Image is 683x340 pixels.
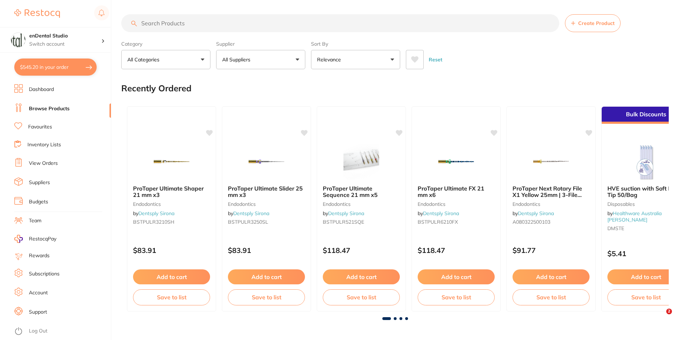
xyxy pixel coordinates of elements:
[29,86,54,93] a: Dashboard
[228,201,305,207] small: endodontics
[652,309,669,326] iframe: Intercom live chat
[233,210,269,217] a: Dentsply Sirona
[14,5,60,22] a: Restocq Logo
[133,201,210,207] small: endodontics
[228,210,269,217] span: by
[518,210,554,217] a: Dentsply Sirona
[27,141,61,148] a: Inventory Lists
[29,309,47,316] a: Support
[418,185,495,198] b: ProTaper Ultimate FX 21 mm x6
[513,289,590,305] button: Save to list
[607,210,662,223] a: Healthware Australia [PERSON_NAME]
[418,289,495,305] button: Save to list
[29,270,60,278] a: Subscriptions
[311,41,400,47] label: Sort By
[133,210,174,217] span: by
[14,9,60,18] img: Restocq Logo
[138,210,174,217] a: Dentsply Sirona
[29,217,41,224] a: Team
[29,32,101,40] h4: enDental Studio
[323,201,400,207] small: endodontics
[228,219,305,225] small: BSTPULR3250SL
[29,179,50,186] a: Suppliers
[29,41,101,48] p: Switch account
[14,326,109,337] button: Log Out
[148,144,195,179] img: ProTaper Ultimate Shaper 21 mm x3
[121,83,192,93] h2: Recently Ordered
[513,269,590,284] button: Add to cart
[121,14,559,32] input: Search Products
[666,309,672,314] span: 2
[418,210,459,217] span: by
[323,210,364,217] span: by
[513,219,590,225] small: A080322500103
[133,246,210,254] p: $83.91
[222,56,253,63] p: All Suppliers
[338,144,384,179] img: ProTaper Ultimate Sequence 21 mm x5
[323,246,400,254] p: $118.47
[29,289,48,296] a: Account
[228,289,305,305] button: Save to list
[133,185,210,198] b: ProTaper Ultimate Shaper 21 mm x3
[14,235,23,243] img: RestocqPay
[28,123,52,131] a: Favourites
[29,105,70,112] a: Browse Products
[127,56,162,63] p: All Categories
[427,50,444,69] button: Reset
[323,185,400,198] b: ProTaper Ultimate Sequence 21 mm x5
[323,289,400,305] button: Save to list
[418,246,495,254] p: $118.47
[311,50,400,69] button: Relevance
[578,20,615,26] span: Create Product
[29,252,50,259] a: Rewards
[323,269,400,284] button: Add to cart
[418,269,495,284] button: Add to cart
[133,289,210,305] button: Save to list
[228,185,305,198] b: ProTaper Ultimate Slider 25 mm x3
[29,198,48,205] a: Budgets
[121,41,210,47] label: Category
[228,269,305,284] button: Add to cart
[528,144,574,179] img: ProTaper Next Rotary File X1 Yellow 25mm | 3-File Pack
[29,160,58,167] a: View Orders
[133,269,210,284] button: Add to cart
[513,210,554,217] span: by
[29,328,47,335] a: Log Out
[228,246,305,254] p: $83.91
[29,235,56,243] span: RestocqPay
[133,219,210,225] small: BSTPULR3210SH
[14,59,97,76] button: $545.20 in your order
[328,210,364,217] a: Dentsply Sirona
[418,201,495,207] small: endodontics
[14,235,56,243] a: RestocqPay
[418,219,495,225] small: BSTPULR6210FX
[433,144,479,179] img: ProTaper Ultimate FX 21 mm x6
[513,185,590,198] b: ProTaper Next Rotary File X1 Yellow 25mm | 3-File Pack
[565,14,621,32] button: Create Product
[216,50,305,69] button: All Suppliers
[607,210,662,223] span: by
[121,50,210,69] button: All Categories
[243,144,290,179] img: ProTaper Ultimate Slider 25 mm x3
[513,201,590,207] small: endodontics
[317,56,344,63] p: Relevance
[216,41,305,47] label: Supplier
[423,210,459,217] a: Dentsply Sirona
[11,33,25,47] img: enDental Studio
[323,219,400,225] small: BSTPULR521SQE
[623,144,669,179] img: HVE suction with Soft Blue Tip 50/Bag
[513,246,590,254] p: $91.77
